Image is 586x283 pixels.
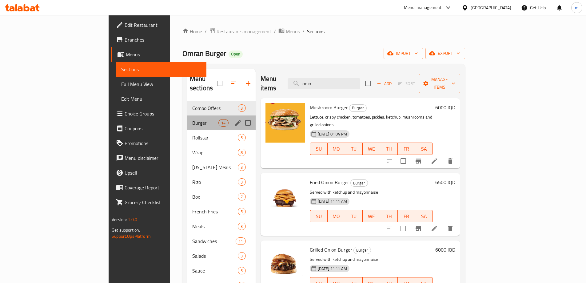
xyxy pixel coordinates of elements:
span: [DATE] 11:11 AM [315,198,349,204]
span: Rollstar [192,134,238,141]
span: Version: [112,216,127,224]
button: import [384,48,423,59]
span: Add item [374,79,394,88]
a: Edit menu item [431,225,438,232]
span: Grocery Checklist [125,199,201,206]
span: TH [383,212,395,221]
span: Omran Burger [182,46,226,60]
span: 3 [238,164,245,170]
span: Branches [125,36,201,43]
span: import [389,50,418,57]
button: WE [363,210,380,222]
div: Menu-management [404,4,442,11]
div: Burger [353,247,371,254]
span: Box [192,193,238,200]
a: Coupons [111,121,206,136]
div: items [238,149,245,156]
span: TU [348,212,360,221]
img: Fried Onion Burger [265,178,305,217]
span: 3 [238,224,245,229]
div: Burger [349,104,367,112]
a: Upsell [111,165,206,180]
button: TH [380,210,398,222]
a: Edit menu item [431,157,438,165]
div: French Fries [192,208,238,215]
span: Edit Restaurant [125,21,201,29]
span: TH [383,144,395,153]
div: Meals3 [187,219,256,234]
span: Upsell [125,169,201,176]
div: items [238,104,245,112]
span: Sort sections [226,76,241,91]
span: FR [400,212,413,221]
span: Promotions [125,139,201,147]
h2: Menu items [261,74,280,93]
div: Combo Offers3 [187,101,256,115]
span: 5 [238,268,245,274]
button: TU [345,143,363,155]
div: Sandwiches11 [187,234,256,249]
span: Combo Offers [192,104,238,112]
button: export [425,48,465,59]
a: Full Menu View [116,77,206,91]
a: Coverage Report [111,180,206,195]
span: Menus [286,28,300,35]
span: [US_STATE] Meals [192,164,238,171]
p: Served with ketchup and mayonnaise [310,256,433,263]
a: Menu disclaimer [111,151,206,165]
button: MO [328,210,345,222]
div: items [238,252,245,260]
span: SU [313,144,325,153]
div: items [238,178,245,186]
a: Menus [278,27,300,35]
button: Add section [241,76,256,91]
div: [GEOGRAPHIC_DATA] [471,4,511,11]
div: items [236,237,245,245]
a: Support.OpsPlatform [112,232,151,240]
span: Coupons [125,125,201,132]
div: items [238,193,245,200]
span: SA [418,144,430,153]
div: Sandwiches [192,237,236,245]
span: Grilled Onion Burger [310,245,352,254]
span: Select section [361,77,374,90]
span: Rizo [192,178,238,186]
div: Sauce5 [187,263,256,278]
button: SA [415,210,433,222]
span: 5 [238,135,245,141]
span: 8 [238,150,245,156]
span: Select all sections [213,77,226,90]
button: Add [374,79,394,88]
button: MO [328,143,345,155]
a: Promotions [111,136,206,151]
span: Burger [192,119,218,127]
a: Sections [116,62,206,77]
span: [DATE] 01:04 PM [315,131,349,137]
div: items [238,164,245,171]
div: Burger14edit [187,115,256,130]
span: SA [418,212,430,221]
a: Edit Restaurant [111,18,206,32]
div: Rollstar5 [187,130,256,145]
p: Served with ketchup and mayonnaise [310,188,433,196]
div: Salads3 [187,249,256,263]
li: / [274,28,276,35]
span: 11 [236,238,245,244]
div: Burger [350,179,368,187]
div: Wrap8 [187,145,256,160]
button: Branch-specific-item [411,221,426,236]
span: Salads [192,252,238,260]
span: MO [330,144,343,153]
span: Select to update [397,155,410,168]
button: delete [443,154,458,168]
button: SU [310,143,328,155]
span: WE [365,212,378,221]
span: WE [365,144,378,153]
span: Manage items [424,76,455,91]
